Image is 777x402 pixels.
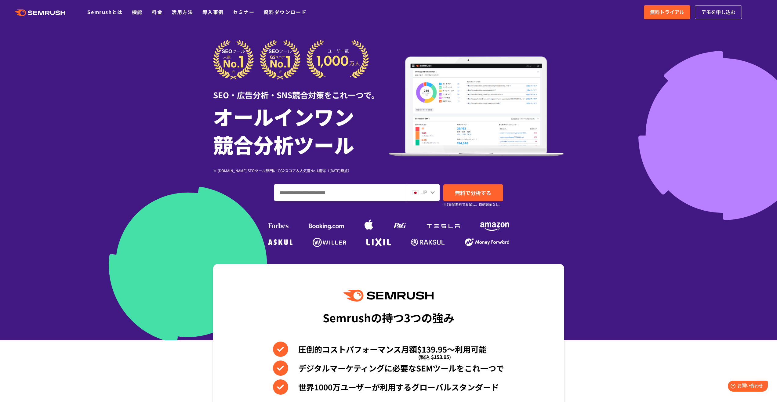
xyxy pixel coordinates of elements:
span: デモを申し込む [701,8,735,16]
span: 無料トライアル [650,8,684,16]
span: JP [421,188,427,196]
div: Semrushの持つ3つの強み [323,306,454,329]
a: 機能 [132,8,143,16]
img: Semrush [343,290,433,302]
li: 圧倒的コストパフォーマンス月額$139.95〜利用可能 [273,342,504,357]
a: 無料で分析する [443,184,503,201]
a: 無料トライアル [644,5,690,19]
span: (税込 $153.95) [418,349,451,364]
a: 活用方法 [172,8,193,16]
a: セミナー [233,8,254,16]
a: 資料ダウンロード [263,8,307,16]
span: 無料で分析する [455,189,491,197]
div: ※ [DOMAIN_NAME] SEOツール部門にてG2スコア＆人気度No.1獲得（[DATE]時点） [213,168,389,173]
a: Semrushとは [87,8,122,16]
li: 世界1000万ユーザーが利用するグローバルスタンダード [273,379,504,395]
a: 導入事例 [202,8,224,16]
input: ドメイン、キーワードまたはURLを入力してください [274,184,407,201]
iframe: Help widget launcher [723,378,770,395]
a: デモを申し込む [695,5,742,19]
h1: オールインワン 競合分析ツール [213,102,389,158]
a: 料金 [152,8,162,16]
li: デジタルマーケティングに必要なSEMツールをこれ一つで [273,360,504,376]
div: SEO・広告分析・SNS競合対策をこれ一つで。 [213,80,389,101]
small: ※7日間無料でお試し。自動課金なし。 [443,201,502,207]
